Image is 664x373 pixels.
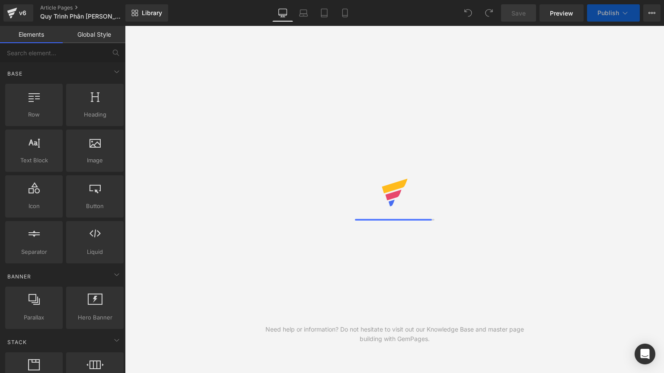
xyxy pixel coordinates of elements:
div: Open Intercom Messenger [635,344,655,364]
a: Mobile [335,4,355,22]
button: More [643,4,661,22]
span: Stack [6,338,28,346]
span: Image [69,156,121,165]
button: Undo [460,4,477,22]
span: Heading [69,110,121,119]
button: Publish [587,4,640,22]
span: Text Block [8,156,60,165]
span: Parallax [8,313,60,322]
span: Base [6,70,23,78]
span: Row [8,110,60,119]
span: Preview [550,9,573,18]
button: Redo [480,4,498,22]
span: Save [511,9,526,18]
a: Global Style [63,26,125,43]
a: Laptop [293,4,314,22]
span: Liquid [69,247,121,256]
a: v6 [3,4,33,22]
span: Icon [8,202,60,211]
span: Button [69,202,121,211]
a: Tablet [314,4,335,22]
span: Separator [8,247,60,256]
a: Article Pages [40,4,140,11]
div: Need help or information? Do not hesitate to visit out our Knowledge Base and master page buildin... [260,325,530,344]
a: Preview [539,4,584,22]
span: Hero Banner [69,313,121,322]
div: v6 [17,7,28,19]
span: Quy Trình Phân [PERSON_NAME] Với ChatGPT Cho Người Mới Bắt Đầu (Kèm Thực Hành) [40,13,123,20]
span: Library [142,9,162,17]
a: Desktop [272,4,293,22]
span: Banner [6,272,32,281]
span: Publish [597,9,619,16]
a: New Library [125,4,168,22]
